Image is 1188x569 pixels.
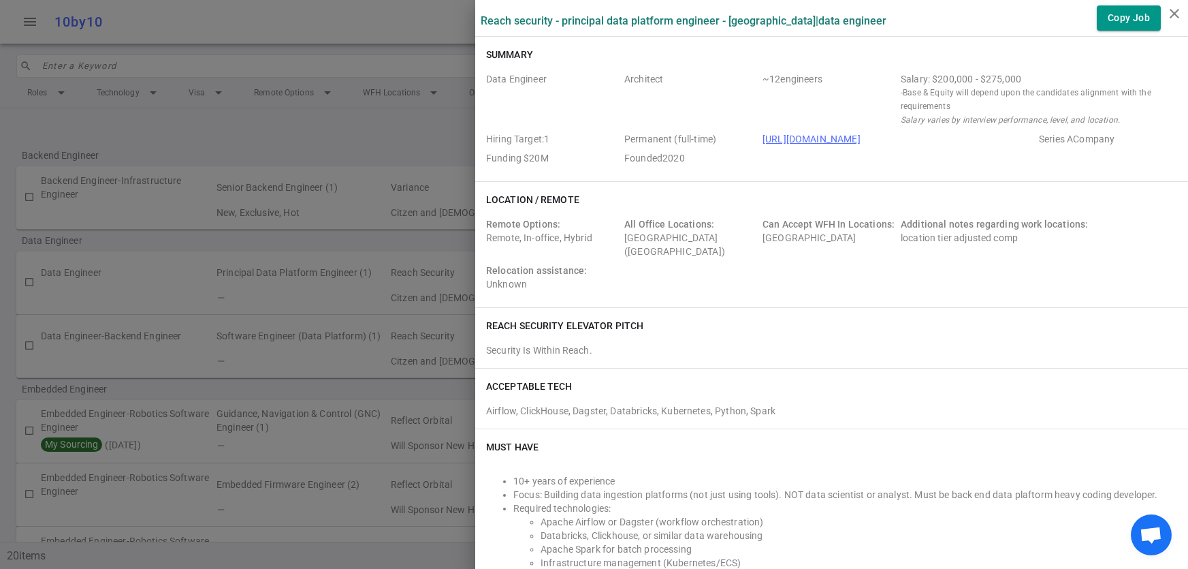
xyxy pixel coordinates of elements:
span: Employer Founding [486,151,619,165]
span: Company URL [762,132,1033,146]
div: Security Is Within Reach. [486,343,1177,357]
span: Team Count [762,72,895,127]
div: Open chat [1131,514,1172,555]
li: Focus: Building data ingestion platforms (not just using tools). NOT data scientist or analyst. M... [513,488,1177,502]
div: [GEOGRAPHIC_DATA] ([GEOGRAPHIC_DATA]) [624,217,757,258]
h6: Summary [486,48,533,61]
div: [GEOGRAPHIC_DATA] [762,217,895,258]
label: Reach Security - Principal Data Platform Engineer - [GEOGRAPHIC_DATA] | Data Engineer [481,14,886,27]
li: Apache Airflow or Dagster (workflow orchestration) [541,515,1177,529]
i: Salary varies by interview performance, level, and location. [901,115,1120,125]
h6: Must Have [486,440,539,454]
span: Relocation assistance: [486,265,587,276]
span: Roles [486,72,619,127]
span: Level [624,72,757,127]
span: Hiring Target [486,132,619,146]
span: Employer Founded [624,151,757,165]
div: location tier adjusted comp [901,217,1172,258]
li: Apache Spark for batch processing [541,542,1177,556]
span: Job Type [624,132,757,146]
span: Remote Options: [486,219,560,230]
button: Copy Job [1097,5,1161,31]
span: Additional notes regarding work locations: [901,219,1088,230]
span: Can Accept WFH In Locations: [762,219,895,230]
h6: Location / Remote [486,193,579,206]
h6: Reach Security elevator pitch [486,319,643,333]
li: Databricks, Clickhouse, or similar data warehousing [541,529,1177,542]
small: - Base & Equity will depend upon the candidates alignment with the requirements [901,86,1172,113]
div: Airflow, ClickHouse, Dagster, Databricks, Kubernetes, Python, Spark [486,399,1177,418]
div: Salary Range [901,72,1172,86]
li: 10+ years of experience [513,474,1177,488]
div: Unknown [486,264,619,291]
span: Employer Stage e.g. Series A [1039,132,1172,146]
h6: ACCEPTABLE TECH [486,380,573,393]
span: All Office Locations: [624,219,714,230]
a: [URL][DOMAIN_NAME] [762,134,861,144]
div: Remote, In-office, Hybrid [486,217,619,258]
i: close [1166,5,1183,22]
li: Required technologies: [513,502,1177,515]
